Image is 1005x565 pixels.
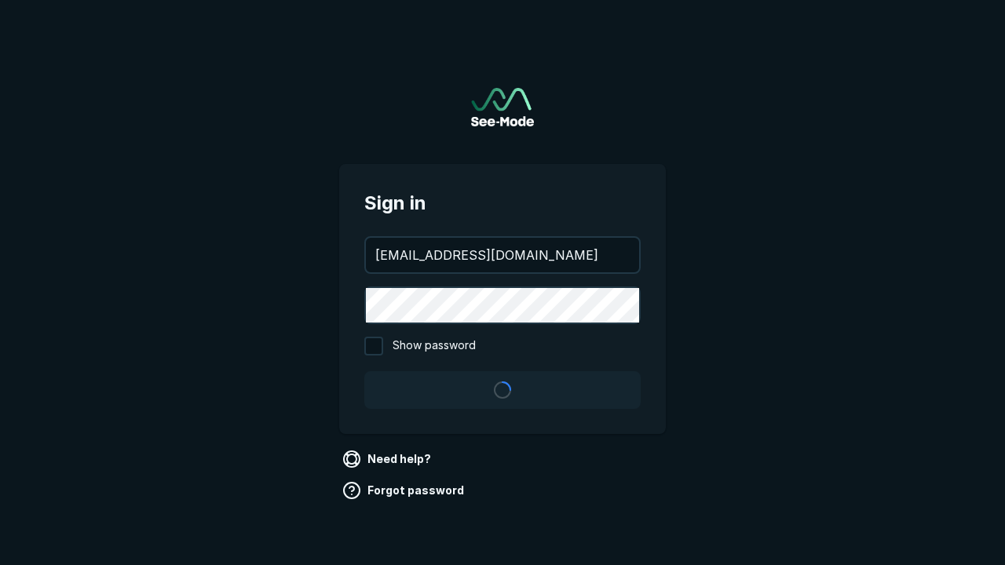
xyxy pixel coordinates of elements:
span: Sign in [364,189,641,217]
img: See-Mode Logo [471,88,534,126]
a: Go to sign in [471,88,534,126]
span: Show password [393,337,476,355]
a: Forgot password [339,478,470,503]
a: Need help? [339,447,437,472]
input: your@email.com [366,238,639,272]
